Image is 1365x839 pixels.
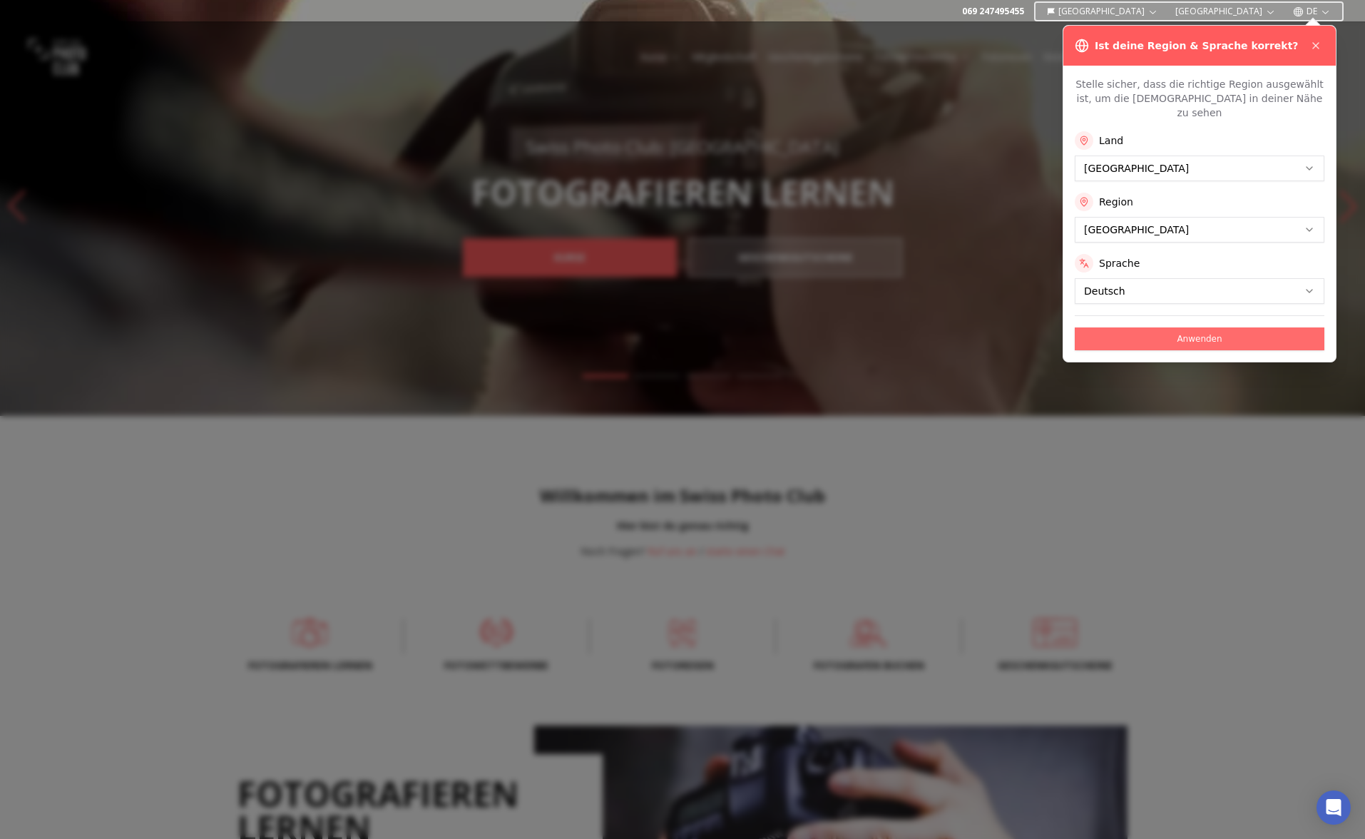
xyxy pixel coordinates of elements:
button: Anwenden [1075,327,1324,350]
button: [GEOGRAPHIC_DATA] [1170,3,1282,20]
label: Land [1099,133,1123,148]
p: Stelle sicher, dass die richtige Region ausgewählt ist, um die [DEMOGRAPHIC_DATA] in deiner Nähe ... [1075,77,1324,120]
h3: Ist deine Region & Sprache korrekt? [1095,39,1298,53]
a: 069 247495455 [962,6,1024,17]
div: Open Intercom Messenger [1317,790,1351,825]
button: [GEOGRAPHIC_DATA] [1041,3,1165,20]
label: Region [1099,195,1133,209]
button: DE [1287,3,1336,20]
label: Sprache [1099,256,1140,270]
